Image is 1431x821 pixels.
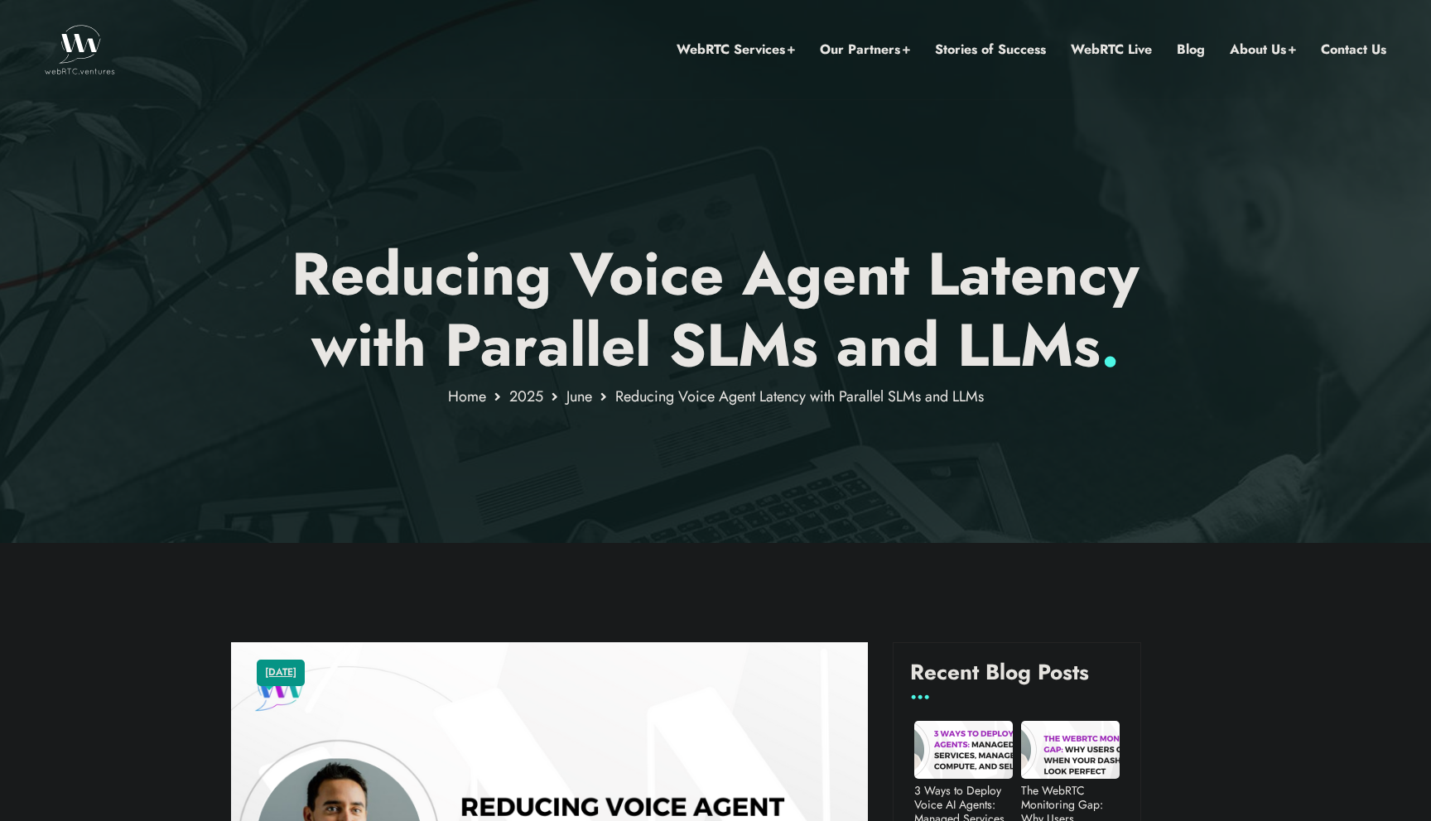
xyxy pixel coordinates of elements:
[509,386,543,407] a: 2025
[1071,39,1152,60] a: WebRTC Live
[448,386,486,407] a: Home
[1321,39,1386,60] a: Contact Us
[910,660,1124,698] h4: Recent Blog Posts
[1177,39,1205,60] a: Blog
[1230,39,1296,60] a: About Us
[935,39,1046,60] a: Stories of Success
[566,386,592,407] a: June
[45,25,115,74] img: WebRTC.ventures
[231,238,1201,382] p: Reducing Voice Agent Latency with Parallel SLMs and LLMs
[615,386,984,407] span: Reducing Voice Agent Latency with Parallel SLMs and LLMs
[1101,302,1120,388] span: .
[677,39,795,60] a: WebRTC Services
[265,662,296,684] a: [DATE]
[820,39,910,60] a: Our Partners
